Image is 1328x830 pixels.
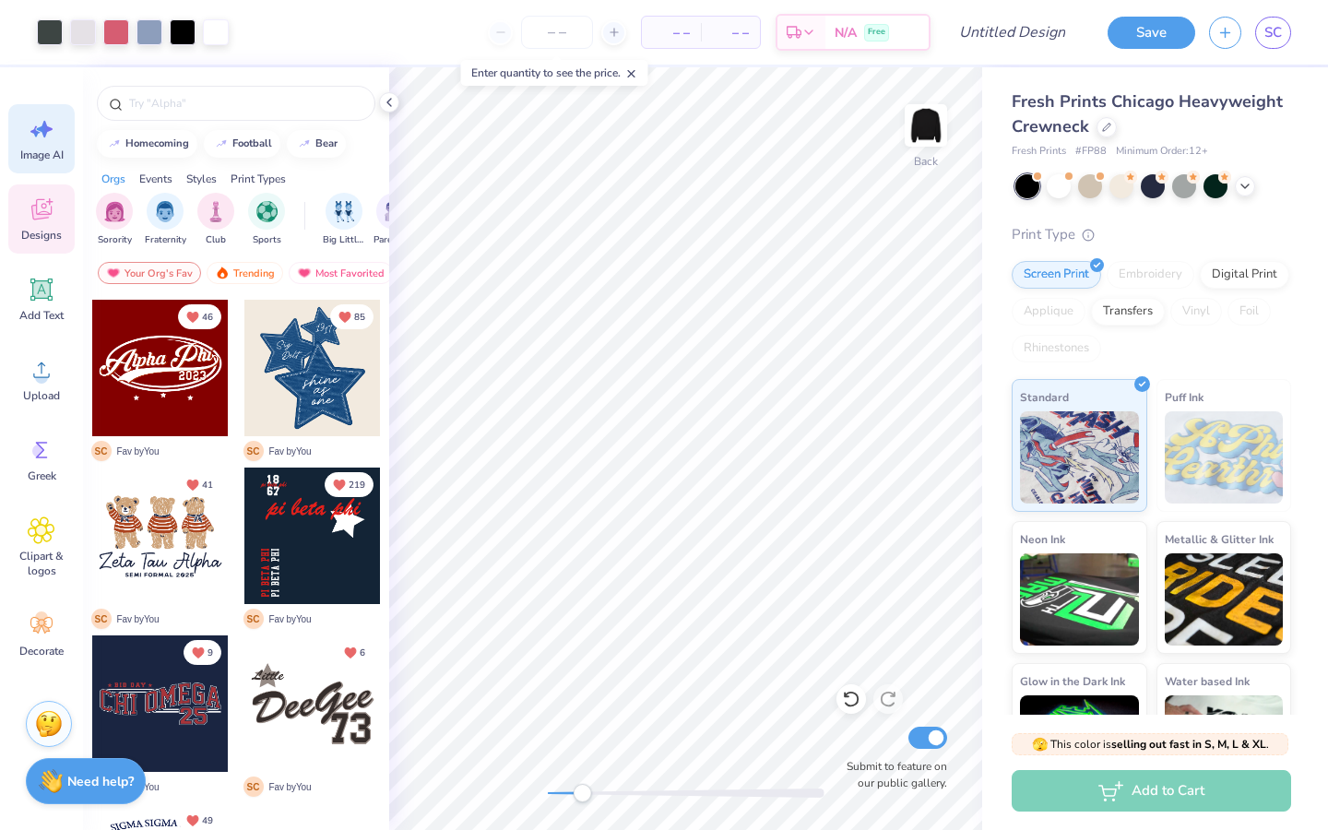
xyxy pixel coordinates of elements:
img: trend_line.gif [107,138,122,149]
span: # FP88 [1075,144,1107,160]
span: This color is . [1032,736,1269,753]
span: 6 [360,648,365,658]
div: Trending [207,262,283,284]
span: Big Little Reveal [323,233,365,247]
button: Unlike [325,472,373,497]
button: filter button [373,193,416,247]
span: Add Text [19,308,64,323]
div: filter for Parent's Weekend [373,193,416,247]
span: 219 [349,480,365,490]
span: Fresh Prints Chicago Heavyweight Crewneck [1012,90,1283,137]
button: homecoming [97,130,197,158]
div: Rhinestones [1012,335,1101,362]
strong: selling out fast in S, M, L & XL [1111,737,1266,752]
span: 49 [202,816,213,825]
img: Neon Ink [1020,553,1139,646]
input: – – [521,16,593,49]
img: trend_line.gif [297,138,312,149]
span: – – [653,23,690,42]
button: filter button [197,193,234,247]
img: trending.gif [215,267,230,279]
div: Accessibility label [573,784,591,802]
span: Club [206,233,226,247]
div: homecoming [125,138,189,148]
div: Styles [186,171,217,187]
span: S C [243,441,264,461]
span: Neon Ink [1020,529,1065,549]
span: 85 [354,313,365,322]
div: Your Org's Fav [98,262,201,284]
strong: Need help? [67,773,134,790]
img: Standard [1020,411,1139,504]
span: Clipart & logos [11,549,72,578]
button: Unlike [178,472,221,497]
div: Most Favorited [289,262,393,284]
div: Digital Print [1200,261,1289,289]
span: Fav by You [269,445,312,458]
div: Screen Print [1012,261,1101,289]
div: filter for Sorority [96,193,133,247]
button: football [204,130,280,158]
img: Back [907,107,944,144]
div: bear [315,138,338,148]
span: Upload [23,388,60,403]
span: Water based Ink [1165,671,1250,691]
span: S C [91,441,112,461]
label: Submit to feature on our public gallery. [836,758,947,791]
span: Fav by You [269,780,312,794]
div: Back [914,153,938,170]
div: Vinyl [1170,298,1222,326]
span: Designs [21,228,62,243]
span: Sorority [98,233,132,247]
img: most_fav.gif [297,267,312,279]
span: S C [243,609,264,629]
span: Fav by You [117,612,160,626]
img: Parent's Weekend Image [385,201,406,222]
div: Transfers [1091,298,1165,326]
span: Fav by You [269,612,312,626]
span: Greek [28,468,56,483]
input: Try "Alpha" [127,94,363,113]
div: Embroidery [1107,261,1194,289]
button: filter button [323,193,365,247]
div: Orgs [101,171,125,187]
button: Unlike [336,640,373,665]
div: filter for Big Little Reveal [323,193,365,247]
div: Foil [1227,298,1271,326]
span: Glow in the Dark Ink [1020,671,1125,691]
span: Puff Ink [1165,387,1203,407]
div: Events [139,171,172,187]
img: most_fav.gif [106,267,121,279]
a: SC [1255,17,1291,49]
div: filter for Fraternity [145,193,186,247]
button: bear [287,130,346,158]
button: Unlike [184,640,221,665]
span: N/A [835,23,857,42]
button: Save [1108,17,1195,49]
span: 9 [207,648,213,658]
span: Standard [1020,387,1069,407]
span: Fav by You [117,445,160,458]
div: Print Types [231,171,286,187]
img: Metallic & Glitter Ink [1165,553,1284,646]
span: Decorate [19,644,64,658]
img: Puff Ink [1165,411,1284,504]
span: S C [243,777,264,797]
span: Sports [253,233,281,247]
img: Sports Image [256,201,278,222]
span: 🫣 [1032,736,1048,753]
img: Water based Ink [1165,695,1284,788]
img: Glow in the Dark Ink [1020,695,1139,788]
span: Minimum Order: 12 + [1116,144,1208,160]
button: filter button [248,193,285,247]
input: Untitled Design [944,14,1080,51]
span: Free [868,26,885,39]
div: Applique [1012,298,1085,326]
span: S C [91,609,112,629]
span: 46 [202,313,213,322]
button: Unlike [330,304,373,329]
img: trend_line.gif [214,138,229,149]
div: Print Type [1012,224,1291,245]
div: filter for Club [197,193,234,247]
div: filter for Sports [248,193,285,247]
